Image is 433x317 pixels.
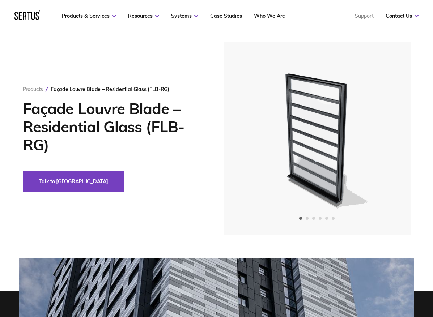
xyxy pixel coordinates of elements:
a: Systems [171,13,198,19]
a: Support [355,13,374,19]
a: Products & Services [62,13,116,19]
a: Contact Us [386,13,419,19]
a: Who We Are [254,13,285,19]
a: Resources [128,13,159,19]
h1: Façade Louvre Blade – Residential Glass (FLB-RG) [23,100,202,154]
a: Case Studies [210,13,242,19]
button: Talk to [GEOGRAPHIC_DATA] [23,171,124,192]
iframe: Chat Widget [271,26,433,317]
a: Products [23,86,43,93]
